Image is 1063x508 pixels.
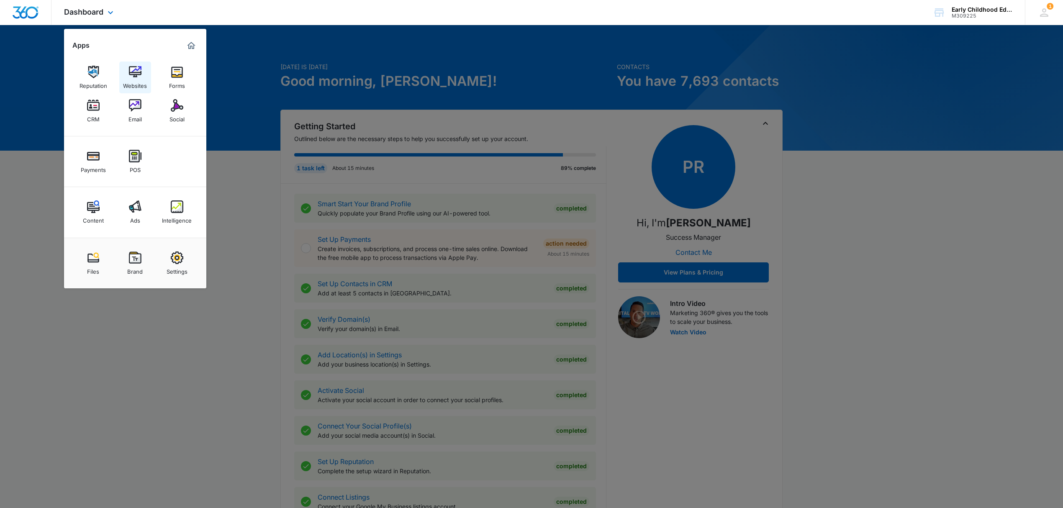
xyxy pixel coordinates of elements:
a: POS [119,146,151,177]
a: Forms [161,62,193,93]
a: Brand [119,247,151,279]
div: Forms [169,78,185,89]
a: CRM [77,95,109,127]
div: POS [130,162,141,173]
div: Email [128,112,142,123]
h2: Apps [72,41,90,49]
div: Ads [130,213,140,224]
a: Files [77,247,109,279]
a: Marketing 360® Dashboard [185,39,198,52]
div: Brand [127,264,143,275]
span: Dashboard [64,8,103,16]
a: Intelligence [161,196,193,228]
div: CRM [87,112,100,123]
div: Reputation [80,78,107,89]
a: Ads [119,196,151,228]
span: 1 [1047,3,1053,10]
div: Payments [81,162,106,173]
a: Payments [77,146,109,177]
a: Reputation [77,62,109,93]
div: Files [87,264,99,275]
div: Websites [123,78,147,89]
div: Settings [167,264,187,275]
a: Social [161,95,193,127]
a: Websites [119,62,151,93]
div: Social [169,112,185,123]
div: account id [952,13,1013,19]
a: Email [119,95,151,127]
div: Intelligence [162,213,192,224]
a: Content [77,196,109,228]
a: Settings [161,247,193,279]
div: notifications count [1047,3,1053,10]
div: Content [83,213,104,224]
div: account name [952,6,1013,13]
